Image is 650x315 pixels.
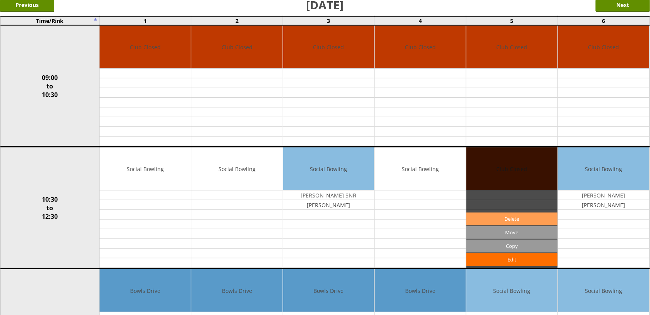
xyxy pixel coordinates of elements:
[100,26,191,69] td: Club Closed
[558,16,650,25] td: 6
[191,26,283,69] td: Club Closed
[100,269,191,312] td: Bowls Drive
[0,16,100,25] td: Time/Rink
[558,269,650,312] td: Social Bowling
[466,269,558,312] td: Social Bowling
[191,147,283,190] td: Social Bowling
[375,147,466,190] td: Social Bowling
[0,25,100,147] td: 09:00 to 10:30
[191,16,283,25] td: 2
[283,16,375,25] td: 3
[100,16,191,25] td: 1
[375,16,466,25] td: 4
[466,213,558,225] a: Delete
[466,16,558,25] td: 5
[283,190,375,200] td: [PERSON_NAME] SNR
[375,269,466,312] td: Bowls Drive
[558,190,650,200] td: [PERSON_NAME]
[375,26,466,69] td: Club Closed
[283,269,375,312] td: Bowls Drive
[283,26,375,69] td: Club Closed
[558,147,650,190] td: Social Bowling
[466,226,558,239] input: Move
[283,147,375,190] td: Social Bowling
[283,200,375,210] td: [PERSON_NAME]
[100,147,191,190] td: Social Bowling
[466,253,558,266] a: Edit
[191,269,283,312] td: Bowls Drive
[558,26,650,69] td: Club Closed
[0,147,100,269] td: 10:30 to 12:30
[558,200,650,210] td: [PERSON_NAME]
[466,26,558,69] td: Club Closed
[466,240,558,253] input: Copy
